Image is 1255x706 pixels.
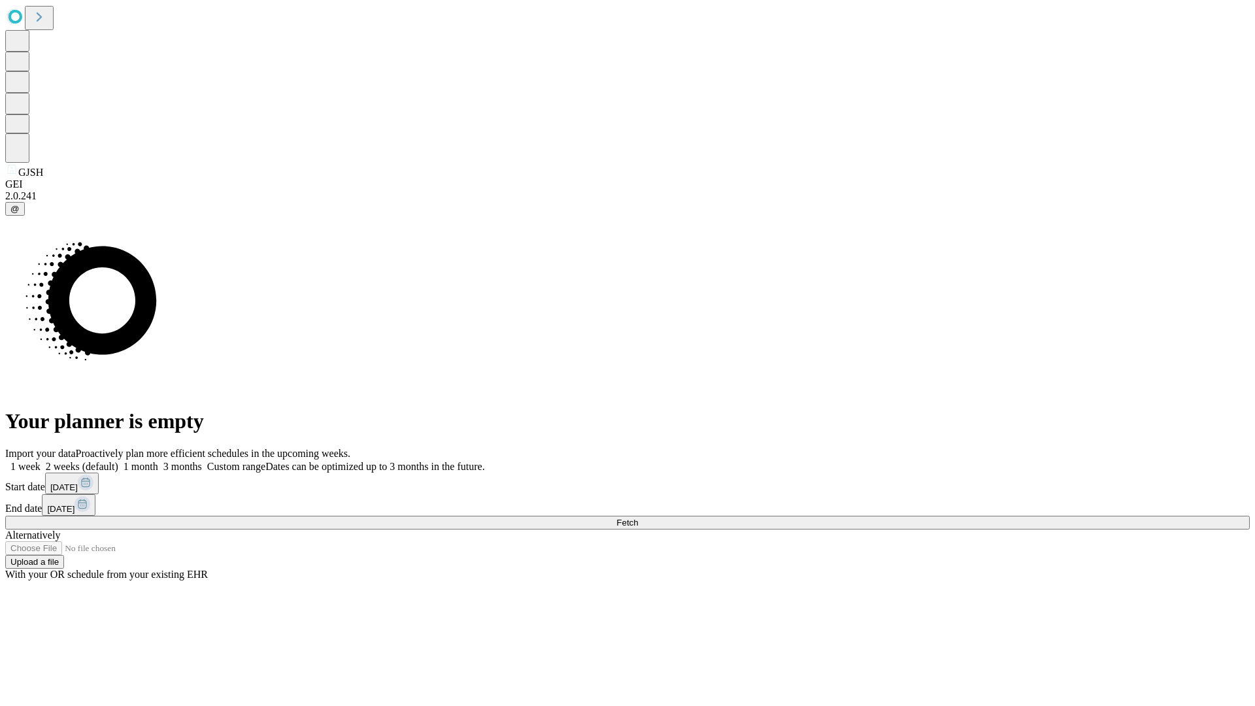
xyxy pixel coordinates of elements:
button: @ [5,202,25,216]
span: Custom range [207,461,265,472]
span: [DATE] [50,482,78,492]
div: GEI [5,178,1250,190]
span: Import your data [5,448,76,459]
span: Alternatively [5,529,60,541]
div: 2.0.241 [5,190,1250,202]
div: End date [5,494,1250,516]
h1: Your planner is empty [5,409,1250,433]
span: 1 week [10,461,41,472]
button: Upload a file [5,555,64,569]
span: 3 months [163,461,202,472]
span: Fetch [616,518,638,528]
span: @ [10,204,20,214]
button: Fetch [5,516,1250,529]
button: [DATE] [45,473,99,494]
span: Dates can be optimized up to 3 months in the future. [265,461,484,472]
span: With your OR schedule from your existing EHR [5,569,208,580]
span: 2 weeks (default) [46,461,118,472]
span: [DATE] [47,504,75,514]
button: [DATE] [42,494,95,516]
span: Proactively plan more efficient schedules in the upcoming weeks. [76,448,350,459]
div: Start date [5,473,1250,494]
span: 1 month [124,461,158,472]
span: GJSH [18,167,43,178]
